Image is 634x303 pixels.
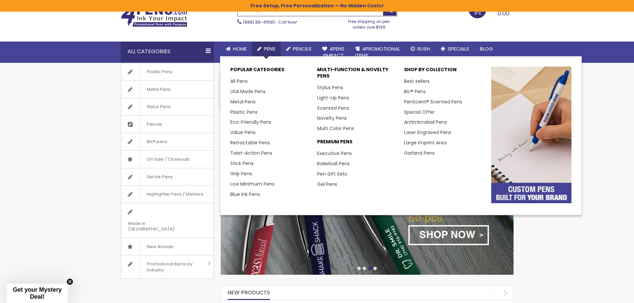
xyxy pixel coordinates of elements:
[404,109,435,115] a: Special Offer
[317,171,347,177] a: Pen Gift Sets
[140,238,180,255] span: New Arrivals
[230,119,271,125] a: Eco-Friendly Pens
[355,45,400,59] span: 4PROMOTIONAL ITEMS
[230,170,252,177] a: Grip Pens
[67,278,73,285] button: Close teaser
[140,151,196,168] span: On Sale / Closeouts
[230,67,311,76] p: Popular Categories
[491,67,571,203] img: custom-pens
[230,88,266,95] a: USA Made Pens
[230,98,256,105] a: Metal Pens
[317,84,343,91] a: Stylus Pens
[404,119,447,125] a: Antimicrobial Pens
[281,42,317,56] a: Pencils
[121,168,214,186] a: Gel Ink Pens
[341,16,397,30] div: Free shipping on pen orders over $199
[13,286,62,300] span: Get your Mystery Deal!
[140,186,210,203] span: Highlighter Pens / Markers
[317,115,347,121] a: Novelty Pens
[404,150,435,156] a: Garland Pens
[417,45,430,52] span: Rush
[243,19,297,25] span: - Call Now!
[140,116,169,133] span: Pencils
[140,133,174,150] span: Bic® pens
[317,105,349,111] a: Scented Pens
[7,284,68,303] div: Get your Mystery Deal!Close teaser
[121,238,214,255] a: New Arrivals
[293,45,312,52] span: Pencils
[404,98,462,105] a: PenScent® Scented Pens
[121,98,214,115] a: Stylus Pens
[121,215,197,238] span: Made in [GEOGRAPHIC_DATA]
[230,181,275,187] a: Low Minimum Pens
[121,186,214,203] a: Highlighter Pens / Markers
[404,139,447,146] a: Large Imprint Area
[121,116,214,133] a: Pencils
[317,125,354,132] a: Multi Color Pens
[228,289,270,296] span: New Products
[121,6,187,27] img: 4Pens Custom Pens and Promotional Products
[498,9,510,17] span: 0.00
[121,42,214,62] div: All Categories
[140,98,177,115] span: Stylus Pens
[140,81,177,98] span: Metal Pens
[230,78,248,84] a: All Pens
[243,19,275,25] a: (888) 88-4PENS
[230,109,258,115] a: Plastic Pens
[230,160,254,167] a: Stick Pens
[264,45,276,52] span: Pens
[404,78,430,84] a: Best sellers
[317,42,350,63] a: 4Pens4impact
[317,94,349,101] a: Light-Up Pens
[252,42,281,56] a: Pens
[317,67,397,82] p: Multi-Function & Novelty Pens
[121,151,214,168] a: On Sale / Closeouts
[121,203,214,238] a: Made in [GEOGRAPHIC_DATA]
[317,139,397,148] p: Premium Pens
[121,63,214,80] a: Plastic Pens
[317,181,337,188] a: Gel Pens
[230,139,270,146] a: Retractable Pens
[404,67,484,76] p: Shop By Collection
[121,133,214,150] a: Bic® pens
[350,42,405,63] a: 4PROMOTIONALITEMS
[405,42,435,56] a: Rush
[230,129,256,136] a: Value Pens
[322,45,344,59] span: 4Pens 4impact
[230,150,272,156] a: Twist-Action Pens
[230,191,260,198] a: Blue Ink Pens
[140,168,179,186] span: Gel Ink Pens
[317,150,352,157] a: Executive Pens
[140,255,206,278] span: Promotional Items by Industry
[140,63,179,80] span: Plastic Pens
[448,45,469,52] span: Specials
[233,45,247,52] span: Home
[475,42,498,56] a: Blog
[435,42,475,56] a: Specials
[121,81,214,98] a: Metal Pens
[317,160,350,167] a: Rollerball Pens
[121,255,214,278] a: Promotional Items by Industry
[404,88,426,95] a: Bic® Pens
[480,45,493,52] span: Blog
[221,42,252,56] a: Home
[404,129,451,136] a: Laser Engraved Pens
